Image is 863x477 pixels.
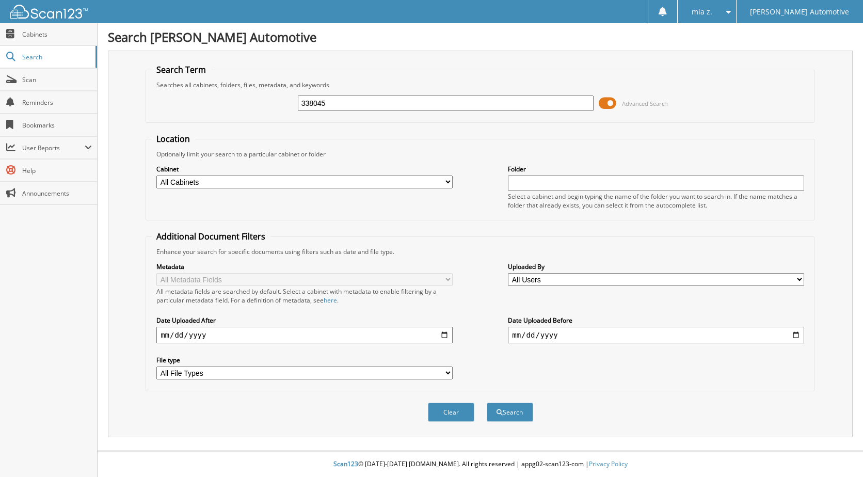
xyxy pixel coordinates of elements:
[508,262,804,271] label: Uploaded By
[589,459,628,468] a: Privacy Policy
[156,327,453,343] input: start
[156,262,453,271] label: Metadata
[508,327,804,343] input: end
[22,98,92,107] span: Reminders
[151,81,809,89] div: Searches all cabinets, folders, files, metadata, and keywords
[692,9,712,15] span: mia z.
[508,165,804,173] label: Folder
[108,28,853,45] h1: Search [PERSON_NAME] Automotive
[156,165,453,173] label: Cabinet
[22,189,92,198] span: Announcements
[487,403,533,422] button: Search
[151,150,809,158] div: Optionally limit your search to a particular cabinet or folder
[98,452,863,477] div: © [DATE]-[DATE] [DOMAIN_NAME]. All rights reserved | appg02-scan123-com |
[22,75,92,84] span: Scan
[151,133,195,145] legend: Location
[622,100,668,107] span: Advanced Search
[151,64,211,75] legend: Search Term
[22,30,92,39] span: Cabinets
[151,231,270,242] legend: Additional Document Filters
[156,356,453,364] label: File type
[750,9,849,15] span: [PERSON_NAME] Automotive
[428,403,474,422] button: Clear
[333,459,358,468] span: Scan123
[22,166,92,175] span: Help
[156,287,453,305] div: All metadata fields are searched by default. Select a cabinet with metadata to enable filtering b...
[811,427,863,477] iframe: Chat Widget
[151,247,809,256] div: Enhance your search for specific documents using filters such as date and file type.
[156,316,453,325] label: Date Uploaded After
[22,53,90,61] span: Search
[508,192,804,210] div: Select a cabinet and begin typing the name of the folder you want to search in. If the name match...
[324,296,337,305] a: here
[22,144,85,152] span: User Reports
[10,5,88,19] img: scan123-logo-white.svg
[22,121,92,130] span: Bookmarks
[508,316,804,325] label: Date Uploaded Before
